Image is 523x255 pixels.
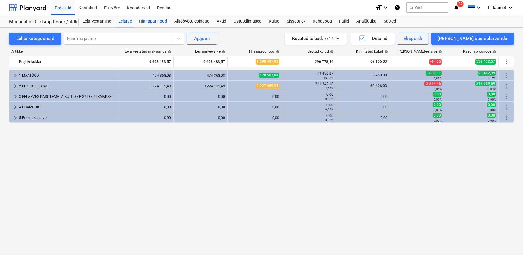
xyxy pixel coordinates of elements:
div: Ekspordi [404,35,422,42]
div: 3 EELARVES KÄSITLEMATA KULUD / RISKID / KIIRMAKSE [19,92,117,101]
a: Alltöövõtulepingud [171,15,213,27]
div: [PERSON_NAME]-eelarve [398,49,442,54]
i: keyboard_arrow_down [382,4,389,11]
span: Rohkem tegevusi [503,82,510,90]
small: 0,00% [325,97,333,101]
small: 4,17% [488,77,496,80]
button: Ekspordi [397,33,429,45]
i: keyboard_arrow_down [507,4,514,11]
a: Rahavoog [309,15,336,27]
small: 3,34% [488,87,496,91]
a: Eelarve [115,15,135,27]
a: Aktid [213,15,230,27]
div: 290 778,46 [284,57,333,67]
div: 474 368,08 [176,73,225,78]
div: 5 Ettemaksuarved [19,113,117,123]
a: Hinnapäringud [135,15,171,27]
div: 0,00 [339,95,388,99]
span: Rohkem tegevusi [503,58,510,65]
span: 0,00 [433,113,442,118]
div: 0,00 [122,95,171,99]
span: 0,00 [487,113,496,118]
span: 9 698 497,92 [256,59,279,64]
div: 0,00 [284,114,333,122]
small: 0,00% [325,118,333,122]
button: [PERSON_NAME] uus eelarverida [431,33,514,45]
div: 9 224 115,49 [176,84,225,88]
span: keyboard_arrow_right [12,114,19,121]
span: T. Räämet [487,5,506,10]
div: 9 698 483,57 [176,57,225,67]
div: 2 EHITUSEELARVE [19,81,117,91]
div: [PERSON_NAME] uus eelarverida [438,35,507,42]
div: Ajajoon [194,35,210,42]
small: 0,00% [434,98,442,101]
span: 32 [457,1,464,7]
div: Failid [336,15,353,27]
button: Otsi [406,2,448,13]
small: 0,00% [325,108,333,111]
div: Lülita kategooriaid [16,35,54,42]
i: format_size [375,4,382,11]
span: help [329,50,334,54]
div: 0,00 [230,116,279,120]
span: Rohkem tegevusi [503,114,510,121]
small: 0,00% [488,119,496,122]
button: Ajajoon [187,33,217,45]
div: 0,00 [176,95,225,99]
i: Abikeskus [394,4,400,11]
div: 0,00 [339,116,388,120]
button: Kuvatud tulbad:7/14 [285,33,347,45]
span: Rohkem tegevusi [503,104,510,111]
div: 474 368,08 [122,73,171,78]
span: keyboard_arrow_right [12,72,19,79]
a: Ostutellimused [230,15,265,27]
a: Sätted [380,15,400,27]
span: 470 507,98 [259,73,279,78]
span: help [491,50,496,54]
div: Projekt kokku [19,57,117,67]
div: 79 436,27 [284,71,333,80]
button: Detailid [351,33,395,45]
span: Rohkem tegevusi [503,72,510,79]
div: 0,00 [176,105,225,109]
div: Kasumiprognoos [463,49,496,54]
div: Hinnaprognoos [249,49,280,54]
small: 16,88% [323,76,333,79]
span: help [166,50,171,54]
div: Kulud [265,15,283,27]
div: 0,00 [176,116,225,120]
span: 9 227 989,94 [256,83,279,88]
small: 0,00% [488,98,496,101]
div: 211 342,18 [284,82,333,90]
small: 0,00% [434,119,442,122]
iframe: Chat Widget [493,226,523,255]
div: 1 MAATÖÖD [19,71,117,80]
span: help [275,50,280,54]
div: Eelarvestatud maksumus [125,49,171,54]
span: 0,00 [433,92,442,97]
div: Eesmärkeelarve [195,49,225,54]
span: help [437,50,442,54]
div: 0,00 [122,105,171,109]
span: 20 462,99 [478,71,496,76]
span: 6 750,00 [372,73,388,77]
button: Lülita kategooriaid [9,33,61,45]
span: -14,35 [429,59,442,64]
div: Analüütika [353,15,380,27]
span: keyboard_arrow_right [12,82,19,90]
small: 0,00% [434,108,442,112]
span: 318 969,59 [475,81,496,86]
a: Sissetulek [283,15,309,27]
span: 69 156,03 [370,59,388,64]
div: Mäepealse 9 I etapp hoone/üldkulud//maatööd (2101988//2101671) [9,19,72,25]
span: Rohkem tegevusi [503,93,510,100]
